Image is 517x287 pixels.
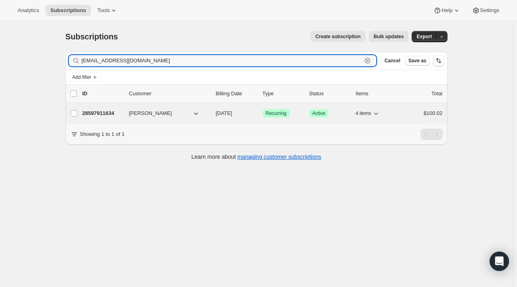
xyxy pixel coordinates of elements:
[216,110,232,116] span: [DATE]
[490,252,509,271] div: Open Intercom Messenger
[373,33,404,40] span: Bulk updates
[363,57,371,65] button: Clear
[263,90,303,98] div: Type
[315,33,361,40] span: Create subscription
[480,7,499,14] span: Settings
[356,90,396,98] div: Items
[82,90,443,98] div: IDCustomerBilling DateTypeStatusItemsTotal
[416,33,432,40] span: Export
[66,32,118,41] span: Subscriptions
[424,110,443,116] span: $100.02
[431,90,442,98] p: Total
[356,108,380,119] button: 4 items
[13,5,44,16] button: Analytics
[82,55,362,66] input: Filter subscribers
[384,57,400,64] span: Cancel
[441,7,452,14] span: Help
[69,72,101,82] button: Add filter
[429,5,465,16] button: Help
[18,7,39,14] span: Analytics
[312,110,326,117] span: Active
[45,5,91,16] button: Subscriptions
[191,153,321,161] p: Learn more about
[124,107,205,120] button: [PERSON_NAME]
[216,90,256,98] p: Billing Date
[405,56,430,66] button: Save as
[309,90,349,98] p: Status
[310,31,365,42] button: Create subscription
[82,90,123,98] p: ID
[412,31,437,42] button: Export
[50,7,86,14] span: Subscriptions
[129,109,172,117] span: [PERSON_NAME]
[72,74,91,80] span: Add filter
[129,90,209,98] p: Customer
[356,110,371,117] span: 4 items
[82,109,123,117] p: 28597911634
[421,129,443,140] nav: Pagination
[381,56,403,66] button: Cancel
[82,108,443,119] div: 28597911634[PERSON_NAME][DATE]SuccessRecurringSuccessActive4 items$100.02
[433,55,444,66] button: Sort the results
[237,154,321,160] a: managing customer subscriptions
[266,110,287,117] span: Recurring
[467,5,504,16] button: Settings
[369,31,408,42] button: Bulk updates
[97,7,110,14] span: Tools
[80,130,125,138] p: Showing 1 to 1 of 1
[92,5,123,16] button: Tools
[408,57,427,64] span: Save as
